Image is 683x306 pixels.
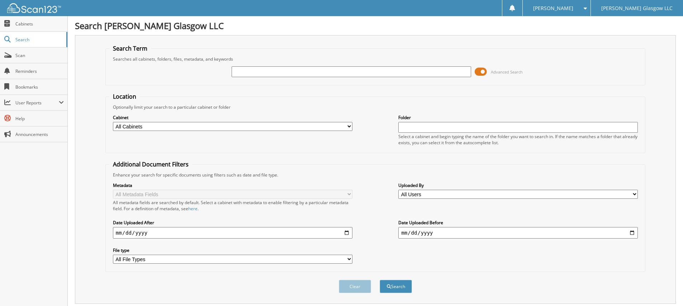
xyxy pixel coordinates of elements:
[109,56,641,62] div: Searches all cabinets, folders, files, metadata, and keywords
[15,100,59,106] span: User Reports
[109,172,641,178] div: Enhance your search for specific documents using filters such as date and file type.
[109,160,192,168] legend: Additional Document Filters
[113,182,352,188] label: Metadata
[15,37,63,43] span: Search
[75,20,676,32] h1: Search [PERSON_NAME] Glasgow LLC
[15,116,64,122] span: Help
[109,104,641,110] div: Optionally limit your search to a particular cabinet or folder
[15,21,64,27] span: Cabinets
[188,206,198,212] a: here
[15,52,64,58] span: Scan
[113,199,352,212] div: All metadata fields are searched by default. Select a cabinet with metadata to enable filtering b...
[109,44,151,52] legend: Search Term
[398,114,638,121] label: Folder
[113,114,352,121] label: Cabinet
[15,84,64,90] span: Bookmarks
[533,6,573,10] span: [PERSON_NAME]
[15,131,64,137] span: Announcements
[15,68,64,74] span: Reminders
[113,247,352,253] label: File type
[113,220,352,226] label: Date Uploaded After
[491,69,523,75] span: Advanced Search
[109,93,140,100] legend: Location
[380,280,412,293] button: Search
[398,220,638,226] label: Date Uploaded Before
[113,227,352,239] input: start
[398,182,638,188] label: Uploaded By
[601,6,673,10] span: [PERSON_NAME] Glasgow LLC
[398,227,638,239] input: end
[339,280,371,293] button: Clear
[398,133,638,146] div: Select a cabinet and begin typing the name of the folder you want to search in. If the name match...
[7,3,61,13] img: scan123-logo-white.svg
